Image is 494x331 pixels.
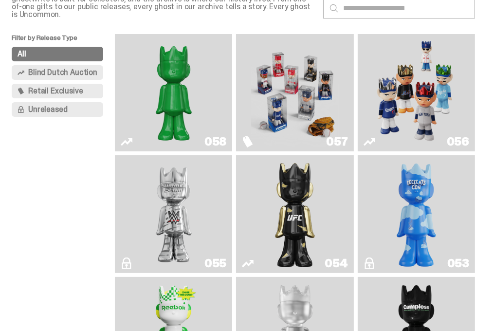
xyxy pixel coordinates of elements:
a: ghooooost [364,159,469,269]
img: ghooooost [393,159,440,269]
button: Unreleased [12,102,103,117]
button: Blind Dutch Auction [12,65,103,80]
div: 054 [325,257,348,269]
div: 053 [447,257,469,269]
p: Filter by Release Type [12,34,115,47]
a: I Was There SummerSlam [121,159,226,269]
a: Game Face (2025) [364,38,469,147]
img: Game Face (2025) [372,38,460,147]
a: Game Face (2025) [242,38,348,147]
button: Retail Exclusive [12,84,103,98]
div: 058 [204,136,226,147]
div: 055 [204,257,226,269]
a: Ruby [242,159,348,269]
img: Schrödinger's ghost: Sunday Green [130,38,218,147]
span: Blind Dutch Auction [28,69,97,76]
div: 057 [326,136,348,147]
button: All [12,47,103,61]
div: 056 [447,136,469,147]
span: Retail Exclusive [28,87,83,95]
img: Ruby [271,159,318,269]
span: Unreleased [28,106,67,113]
span: All [18,50,26,58]
img: I Was There SummerSlam [130,159,218,269]
img: Game Face (2025) [251,38,339,147]
a: Schrödinger's ghost: Sunday Green [121,38,226,147]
